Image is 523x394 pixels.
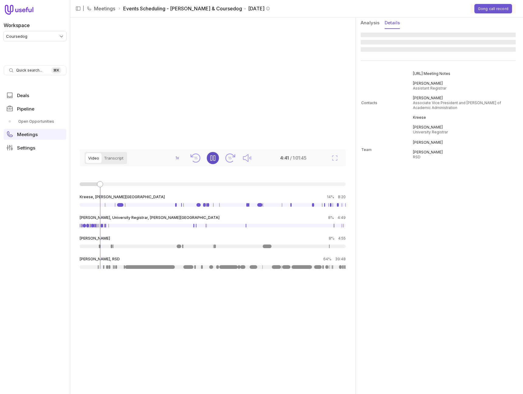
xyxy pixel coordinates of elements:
[4,22,30,29] label: Workspace
[413,115,515,120] span: Kreese
[207,152,219,164] button: Pause
[241,152,253,164] button: Mute
[228,156,232,160] text: 15
[86,153,102,163] button: Video
[51,67,61,73] kbd: ⌘ K
[17,132,38,137] span: Meetings
[4,90,66,101] a: Deals
[242,5,248,12] span: ·
[413,130,448,134] span: University Registrar
[335,257,346,261] time: 39:48
[293,155,307,161] time: 1:01:45
[17,146,35,150] span: Settings
[17,107,34,111] span: Pipeline
[123,5,270,12] span: Events Scheduling - [PERSON_NAME] & Coursedog
[80,195,165,199] span: Kreese, [PERSON_NAME][GEOGRAPHIC_DATA]
[170,153,185,163] button: 1x
[413,81,515,86] span: [PERSON_NAME]
[194,156,198,160] text: 15
[74,4,83,13] button: Collapse sidebar
[413,96,515,100] span: [PERSON_NAME]
[4,129,66,140] a: Meetings
[361,33,516,37] span: ‌
[102,153,126,163] button: Transcript
[413,71,515,76] span: [URL] Meeting Notes
[361,17,380,29] button: Analysis
[280,155,289,161] time: 4:41
[224,152,236,164] button: Seek forward 15 seconds
[361,40,516,44] span: ‌
[338,215,346,220] time: 4:49
[327,195,346,199] div: 14%
[413,100,501,110] span: Associate Vice President and [PERSON_NAME] of Academic Administration
[329,236,346,241] div: 8%
[361,100,377,105] span: Contacts
[413,125,515,130] span: [PERSON_NAME]
[329,152,341,164] button: Fullscreen
[248,5,265,12] time: [DATE]
[361,147,372,152] span: Team
[338,195,346,199] time: 8:20
[4,103,66,114] a: Pipeline
[413,155,421,159] span: RSD
[94,5,115,12] a: Meetings
[323,257,346,262] div: 64%
[413,150,515,155] span: [PERSON_NAME]
[474,4,512,13] button: Gong call record
[17,93,29,98] span: Deals
[16,68,42,73] span: Quick search...
[190,152,202,164] button: Seek back 15 seconds
[83,5,84,12] span: |
[413,140,515,145] span: [PERSON_NAME]
[4,142,66,153] a: Settings
[338,236,346,241] time: 4:55
[4,117,66,126] a: Open Opportunities
[80,215,220,220] span: [PERSON_NAME], University Registrar, [PERSON_NAME][GEOGRAPHIC_DATA]
[361,47,516,52] span: ‌
[385,17,400,29] button: Details
[80,236,110,241] span: [PERSON_NAME]
[413,86,446,90] span: Assistant Registrar
[4,117,66,126] div: Pipeline submenu
[328,215,346,220] div: 8%
[80,257,120,262] span: [PERSON_NAME], RSD
[290,155,292,161] span: /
